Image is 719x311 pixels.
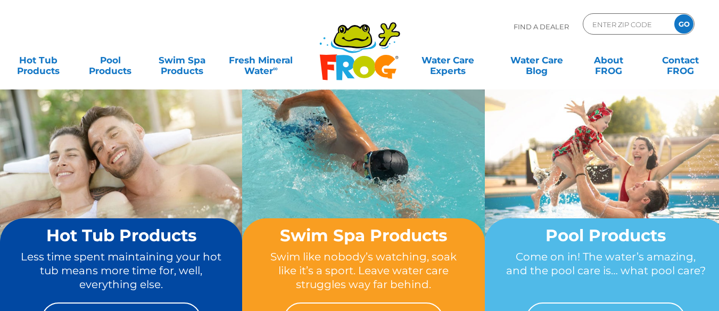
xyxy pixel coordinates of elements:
input: Zip Code Form [591,17,663,32]
a: Water CareExperts [402,50,493,71]
p: Come on in! The water’s amazing, and the pool care is… what pool care? [505,250,707,292]
a: Fresh MineralWater∞ [226,50,296,71]
a: ContactFROG [652,50,708,71]
a: PoolProducts [82,50,138,71]
h2: Hot Tub Products [20,226,222,244]
h2: Swim Spa Products [262,226,464,244]
a: AboutFROG [581,50,637,71]
h2: Pool Products [505,226,707,244]
input: GO [674,14,693,34]
p: Less time spent maintaining your hot tub means more time for, well, everything else. [20,250,222,292]
a: Water CareBlog [509,50,565,71]
p: Find A Dealer [514,13,569,40]
img: home-banner-swim-spa-short [242,89,484,270]
sup: ∞ [273,64,278,72]
p: Swim like nobody’s watching, soak like it’s a sport. Leave water care struggles way far behind. [262,250,464,292]
a: Hot TubProducts [11,50,67,71]
a: Swim SpaProducts [154,50,210,71]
